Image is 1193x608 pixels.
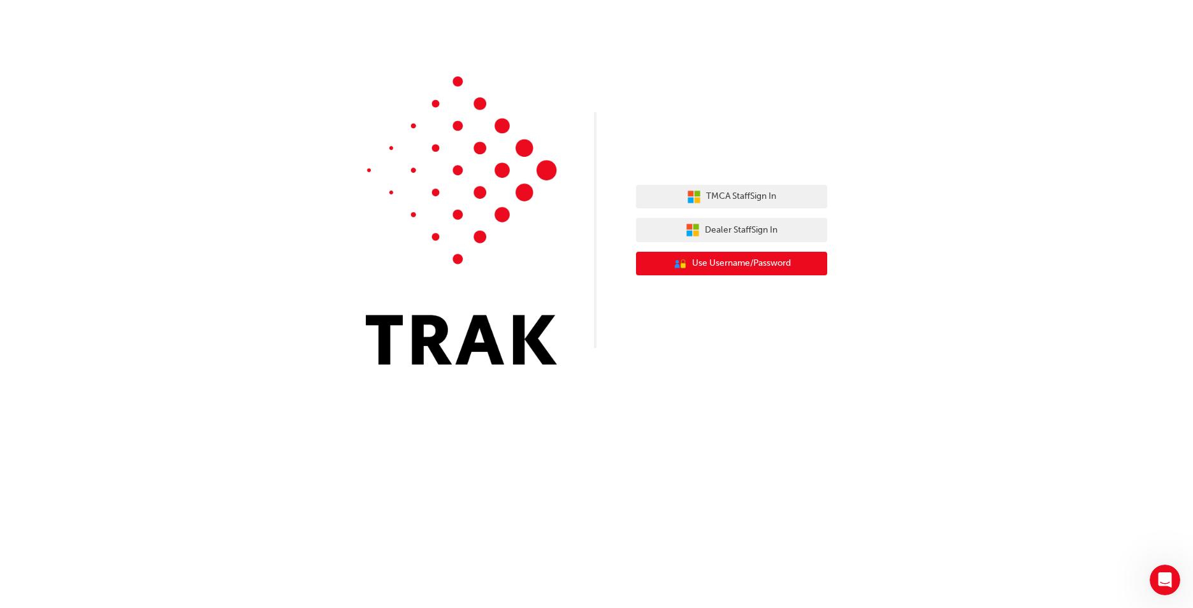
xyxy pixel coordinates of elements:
[705,223,777,238] span: Dealer Staff Sign In
[366,76,557,365] img: Trak
[706,189,776,204] span: TMCA Staff Sign In
[1150,565,1180,595] iframe: Intercom live chat
[636,218,827,242] button: Dealer StaffSign In
[636,252,827,276] button: Use Username/Password
[692,256,791,271] span: Use Username/Password
[636,185,827,209] button: TMCA StaffSign In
